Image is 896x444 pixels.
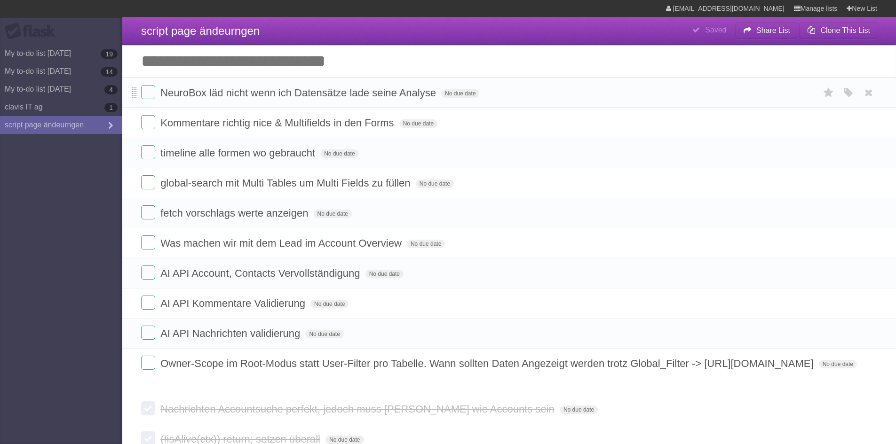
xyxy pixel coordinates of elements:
[101,67,118,77] b: 14
[160,147,317,159] span: timeline alle formen wo gebraucht
[104,103,118,112] b: 1
[820,26,870,34] b: Clone This List
[141,356,155,370] label: Done
[305,330,343,338] span: No due date
[101,49,118,59] b: 19
[819,360,857,368] span: No due date
[416,179,454,188] span: No due date
[141,265,155,280] label: Done
[756,26,790,34] b: Share List
[560,405,598,414] span: No due date
[314,210,352,218] span: No due date
[141,115,155,129] label: Done
[705,26,726,34] b: Saved
[310,300,349,308] span: No due date
[141,326,155,340] label: Done
[141,401,155,415] label: Done
[160,327,302,339] span: AI API Nachrichten validierung
[160,207,310,219] span: fetch vorschlags werte anzeigen
[141,145,155,159] label: Done
[104,85,118,94] b: 4
[160,267,362,279] span: AI API Account, Contacts Vervollständigung
[441,89,479,98] span: No due date
[160,358,816,369] span: Owner-Scope im Root-Modus statt User-Filter pro Tabelle. Wann sollten Daten Angezeigt werden trot...
[141,205,155,219] label: Done
[160,403,557,415] span: Nachrichten Accountsuche perfekt, jedoch muss [PERSON_NAME] wie Accounts sein
[5,23,61,40] div: Flask
[141,24,260,37] span: script page ändeurngen
[160,87,438,99] span: NeuroBox läd nicht wenn ich Datensätze lade seine Analyse
[736,22,798,39] button: Share List
[141,175,155,189] label: Done
[141,235,155,249] label: Done
[160,237,404,249] span: Was machen wir mit dem Lead im Account Overview
[141,296,155,310] label: Done
[800,22,877,39] button: Clone This List
[325,436,364,444] span: No due date
[820,85,838,101] label: Star task
[320,149,358,158] span: No due date
[365,270,404,278] span: No due date
[160,177,412,189] span: global-search mit Multi Tables um Multi Fields zu füllen
[407,240,445,248] span: No due date
[399,119,437,128] span: No due date
[160,297,308,309] span: AI API Kommentare Validierung
[141,85,155,99] label: Done
[160,117,396,129] span: Kommentare richtig nice & Multifields in den Forms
